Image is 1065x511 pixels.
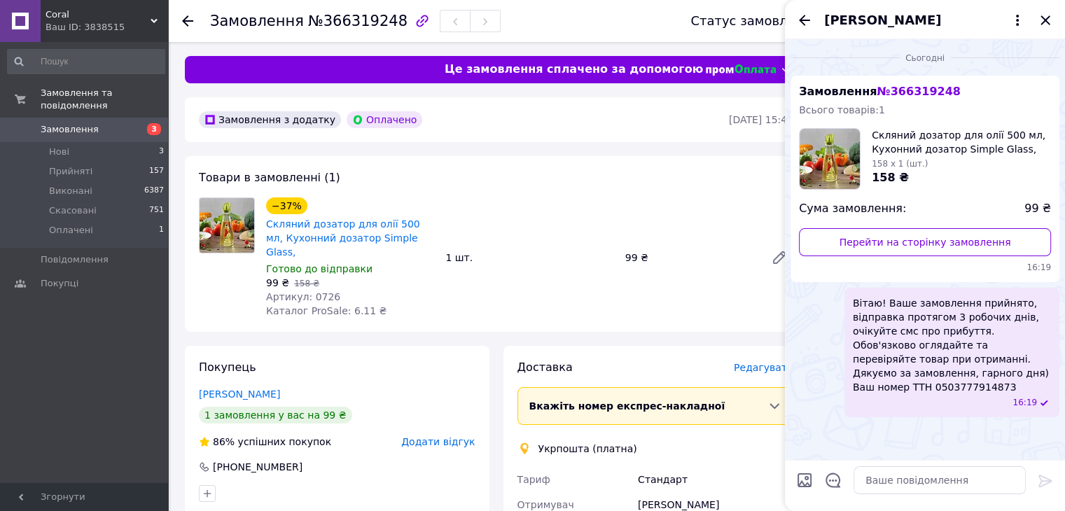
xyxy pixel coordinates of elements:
span: 3 [147,123,161,135]
span: Вкажіть номер експрес-накладної [529,400,725,412]
span: 1 [159,224,164,237]
a: Редагувати [765,244,793,272]
span: Покупець [199,360,256,374]
span: Додати відгук [401,436,475,447]
a: [PERSON_NAME] [199,388,280,400]
span: Виконані [49,185,92,197]
span: 158 ₴ [294,279,319,288]
span: Скляний дозатор для олії 500 мл, Кухонний дозатор Simple Glass, [872,128,1051,156]
div: Повернутися назад [182,14,193,28]
span: Замовлення [41,123,99,136]
div: успішних покупок [199,435,331,449]
img: 5729268699_w100_h100_steklyannyj-dozator-dlya.jpg [800,129,860,189]
div: 12.10.2025 [791,50,1059,64]
span: Замовлення [799,85,961,98]
span: Каталог ProSale: 6.11 ₴ [266,305,387,316]
span: 16:19 12.10.2025 [799,262,1051,274]
span: Всього товарів: 1 [799,104,885,115]
span: Повідомлення [41,253,109,266]
div: Стандарт [635,467,796,492]
time: [DATE] 15:45 [729,114,793,125]
span: 99 ₴ [1024,201,1051,217]
div: [PHONE_NUMBER] [211,460,304,474]
span: Оплачені [49,224,93,237]
span: Вітаю! Ваше замовлення прийнято, відправка протягом 3 робочих днів, очікуйте смс про прибуття. Об... [853,296,1051,394]
span: Прийняті [49,165,92,178]
span: 157 [149,165,164,178]
span: 3 [159,146,164,158]
div: 1 замовлення у вас на 99 ₴ [199,407,352,423]
span: №366319248 [308,13,408,29]
span: Скасовані [49,204,97,217]
span: Нові [49,146,69,158]
span: Сума замовлення: [799,201,906,217]
span: Замовлення та повідомлення [41,87,168,112]
button: Відкрити шаблони відповідей [824,471,842,489]
span: № 366319248 [877,85,960,98]
span: 6387 [144,185,164,197]
span: 99 ₴ [266,277,289,288]
span: Доставка [517,360,573,374]
div: Замовлення з додатку [199,111,341,128]
span: 158 x 1 (шт.) [872,159,928,169]
span: 16:19 12.10.2025 [1012,397,1037,409]
div: Оплачено [347,111,422,128]
span: 86% [213,436,235,447]
div: 99 ₴ [620,248,760,267]
span: Товари в замовленні (1) [199,171,340,184]
span: Coral [46,8,151,21]
span: 158 ₴ [872,171,909,184]
button: [PERSON_NAME] [824,11,1026,29]
span: Покупці [41,277,78,290]
span: Тариф [517,474,550,485]
button: Назад [796,12,813,29]
span: Сьогодні [900,52,950,64]
a: Скляний дозатор для олії 500 мл, Кухонний дозатор Simple Glass, [266,218,420,258]
div: Статус замовлення [690,14,819,28]
span: 751 [149,204,164,217]
div: −37% [266,197,307,214]
span: Замовлення [210,13,304,29]
span: Редагувати [734,362,793,373]
span: [PERSON_NAME] [824,11,941,29]
span: Артикул: 0726 [266,291,340,302]
input: Пошук [7,49,165,74]
span: Отримувач [517,499,574,510]
div: Ваш ID: 3838515 [46,21,168,34]
span: Це замовлення сплачено за допомогою [445,62,703,78]
span: Готово до відправки [266,263,373,274]
div: Укрпошта (платна) [535,442,641,456]
a: Перейти на сторінку замовлення [799,228,1051,256]
button: Закрити [1037,12,1054,29]
div: 1 шт. [440,248,619,267]
img: Скляний дозатор для олії 500 мл, Кухонний дозатор Simple Glass, [200,198,254,253]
